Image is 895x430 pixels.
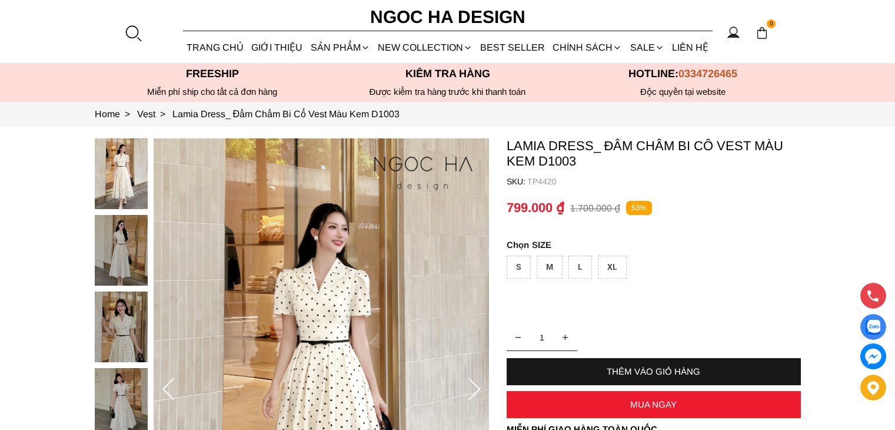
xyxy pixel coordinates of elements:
h6: Độc quyền tại website [565,87,801,97]
img: Lamia Dress_ Đầm Chấm Bi Cổ Vest Màu Kem D1003_mini_1 [95,215,148,286]
a: BEST SELLER [477,32,549,63]
div: SẢN PHẨM [307,32,374,63]
span: > [155,109,170,119]
a: Link to Home [95,109,137,119]
p: 1.700.000 ₫ [570,203,620,214]
p: 53% [626,201,652,216]
p: Hotline: [565,68,801,80]
p: Được kiểm tra hàng trước khi thanh toán [330,87,565,97]
img: Lamia Dress_ Đầm Chấm Bi Cổ Vest Màu Kem D1003_mini_0 [95,138,148,209]
span: 0334726465 [678,68,737,80]
span: 0 [767,19,776,29]
img: Lamia Dress_ Đầm Chấm Bi Cổ Vest Màu Kem D1003_mini_2 [95,292,148,362]
div: XL [598,256,627,279]
a: SALE [626,32,668,63]
div: THÊM VÀO GIỎ HÀNG [507,366,801,376]
input: Quantity input [507,326,577,349]
a: Link to Vest [137,109,172,119]
a: TRANG CHỦ [183,32,248,63]
h6: SKU: [507,177,527,186]
p: TP4420 [527,177,801,186]
a: Link to Lamia Dress_ Đầm Chấm Bi Cổ Vest Màu Kem D1003 [172,109,400,119]
img: img-CART-ICON-ksit0nf1 [756,27,768,39]
p: Lamia Dress_ Đầm Chấm Bi Cổ Vest Màu Kem D1003 [507,138,801,169]
a: Display image [860,314,886,340]
div: Chính sách [549,32,626,63]
p: SIZE [507,240,801,250]
div: MUA NGAY [507,399,801,409]
a: GIỚI THIỆU [248,32,307,63]
span: > [120,109,135,119]
img: Display image [866,320,880,335]
div: S [507,256,531,279]
a: NEW COLLECTION [374,32,476,63]
font: Kiểm tra hàng [405,68,490,80]
a: LIÊN HỆ [668,32,712,63]
a: messenger [860,343,886,369]
div: Miễn phí ship cho tất cả đơn hàng [95,87,330,97]
a: Ngoc Ha Design [360,3,536,31]
div: M [537,256,563,279]
p: Freeship [95,68,330,80]
div: L [568,256,592,279]
p: 799.000 ₫ [507,200,564,216]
